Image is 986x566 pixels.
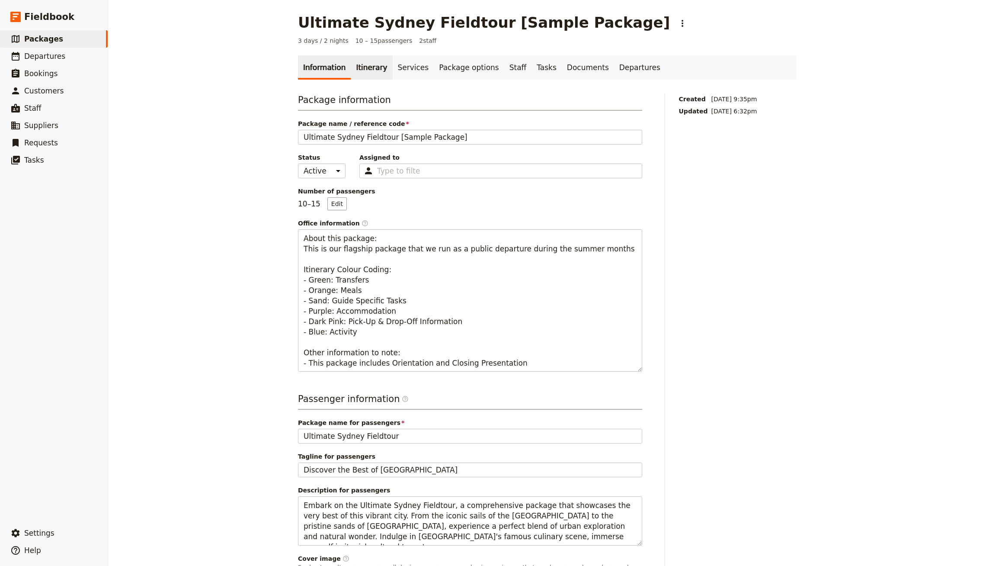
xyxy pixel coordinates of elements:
span: Suppliers [24,121,58,130]
span: ​ [402,396,409,406]
h3: Package information [298,93,642,111]
span: Tagline for passengers [298,452,642,461]
textarea: Office information​ [298,229,642,372]
span: ​ [362,220,368,227]
input: Assigned to [377,166,420,176]
span: Status [298,153,346,162]
span: [DATE] 9:35pm [711,95,757,103]
a: Departures [614,55,666,80]
a: Services [393,55,434,80]
a: Package options [434,55,504,80]
span: Updated [679,107,708,116]
span: [DATE] 6:32pm [711,107,757,116]
span: Settings [24,529,54,537]
span: Help [24,546,41,555]
button: Actions [675,16,690,31]
a: Information [298,55,351,80]
span: Packages [24,35,63,43]
span: Description for passengers [298,486,642,495]
span: Fieldbook [24,10,74,23]
input: Package name / reference code [298,130,642,145]
span: Bookings [24,69,58,78]
span: Package name / reference code [298,119,642,128]
input: Tagline for passengers [298,463,642,477]
div: Cover image [298,554,642,563]
p: 10 – 15 [298,197,347,210]
h3: Passenger information [298,392,642,410]
span: 3 days / 2 nights [298,36,349,45]
span: ​ [402,396,409,402]
span: Office information [298,219,642,228]
span: Package name for passengers [298,418,642,427]
span: Staff [24,104,42,113]
button: Number of passengers10–15 [327,197,347,210]
span: Customers [24,87,64,95]
a: Documents [562,55,614,80]
select: Status [298,164,346,178]
span: 10 – 15 passengers [355,36,413,45]
span: ​ [343,555,349,562]
input: Package name for passengers [298,429,642,444]
h1: Ultimate Sydney Fieldtour [Sample Package] [298,14,670,31]
span: Number of passengers [298,187,642,196]
textarea: Description for passengers [298,496,642,545]
a: Tasks [531,55,562,80]
span: Tasks [24,156,44,164]
span: Created [679,95,708,103]
a: Itinerary [351,55,392,80]
span: Assigned to [359,153,642,162]
span: Departures [24,52,65,61]
span: 2 staff [419,36,436,45]
span: Requests [24,138,58,147]
a: Staff [504,55,532,80]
